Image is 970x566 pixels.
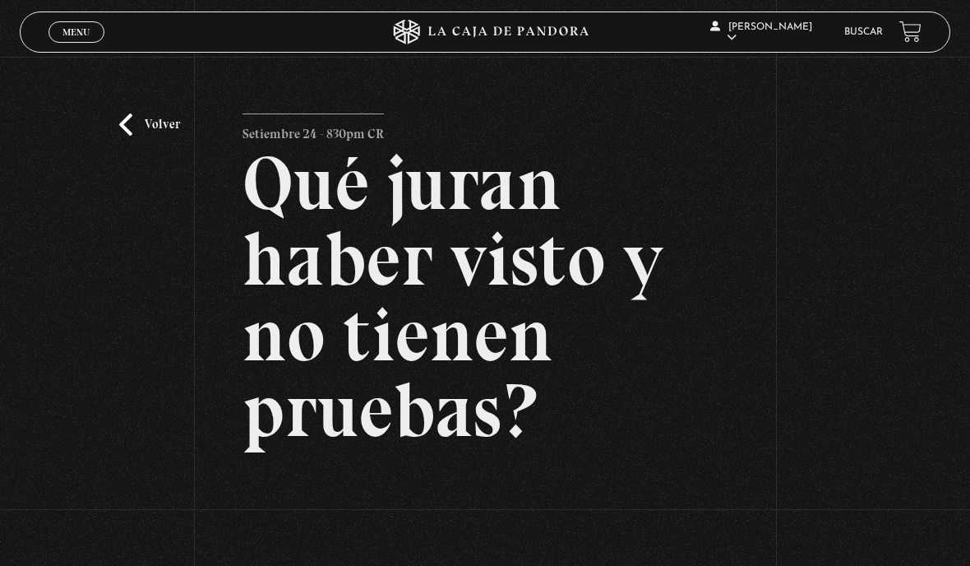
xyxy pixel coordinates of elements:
[242,146,727,448] h2: Qué juran haber visto y no tienen pruebas?
[62,27,90,37] span: Menu
[899,21,921,43] a: View your shopping cart
[242,114,384,146] p: Setiembre 24 - 830pm CR
[710,22,812,43] span: [PERSON_NAME]
[58,41,96,53] span: Cerrar
[119,114,180,136] a: Volver
[844,27,883,37] a: Buscar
